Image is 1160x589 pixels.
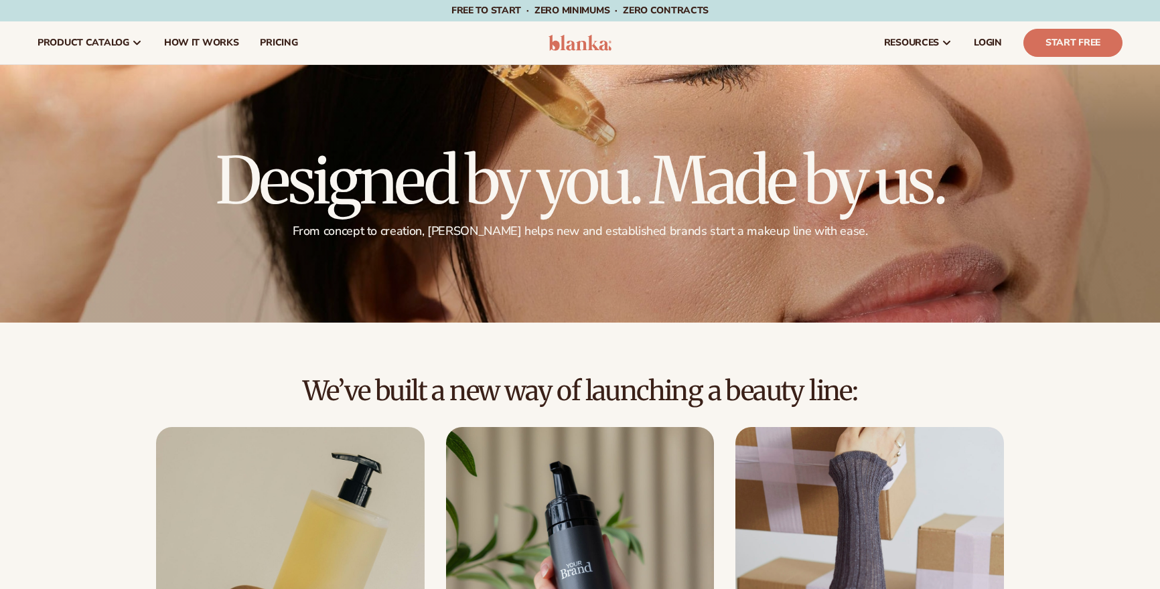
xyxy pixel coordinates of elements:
[549,35,612,51] img: logo
[451,4,709,17] span: Free to start · ZERO minimums · ZERO contracts
[1023,29,1122,57] a: Start Free
[873,21,963,64] a: resources
[963,21,1013,64] a: LOGIN
[260,37,297,48] span: pricing
[38,376,1122,406] h2: We’ve built a new way of launching a beauty line:
[164,37,239,48] span: How It Works
[884,37,939,48] span: resources
[974,37,1002,48] span: LOGIN
[27,21,153,64] a: product catalog
[249,21,308,64] a: pricing
[153,21,250,64] a: How It Works
[38,37,129,48] span: product catalog
[216,149,944,213] h1: Designed by you. Made by us.
[216,224,944,239] p: From concept to creation, [PERSON_NAME] helps new and established brands start a makeup line with...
